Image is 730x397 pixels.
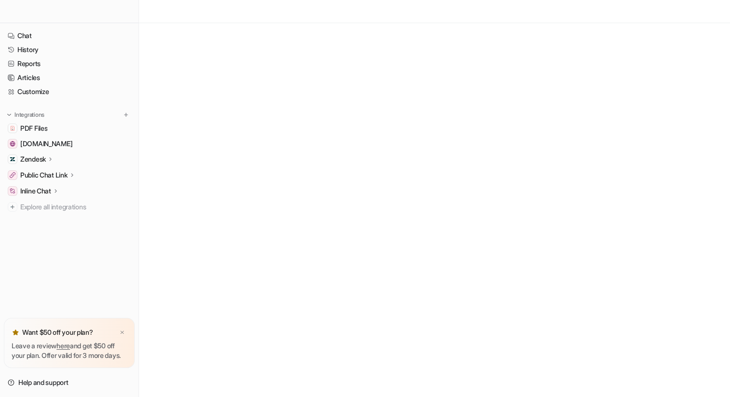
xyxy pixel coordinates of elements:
button: Integrations [4,110,47,120]
a: Explore all integrations [4,200,135,214]
img: star [12,329,19,336]
span: [DOMAIN_NAME] [20,139,72,149]
img: expand menu [6,111,13,118]
img: PDF Files [10,125,15,131]
span: Explore all integrations [20,199,131,215]
img: explore all integrations [8,202,17,212]
img: menu_add.svg [123,111,129,118]
p: Want $50 off your plan? [22,328,93,337]
p: Public Chat Link [20,170,68,180]
p: Leave a review and get $50 off your plan. Offer valid for 3 more days. [12,341,127,360]
a: History [4,43,135,56]
a: Help and support [4,376,135,389]
a: PDF FilesPDF Files [4,122,135,135]
a: Customize [4,85,135,98]
p: Zendesk [20,154,46,164]
a: Chat [4,29,135,42]
p: Inline Chat [20,186,51,196]
img: Public Chat Link [10,172,15,178]
img: Zendesk [10,156,15,162]
a: here [56,342,70,350]
span: PDF Files [20,123,47,133]
p: Integrations [14,111,44,119]
a: Articles [4,71,135,84]
a: Reports [4,57,135,70]
img: x [119,329,125,336]
img: status.gem.com [10,141,15,147]
img: Inline Chat [10,188,15,194]
a: status.gem.com[DOMAIN_NAME] [4,137,135,151]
